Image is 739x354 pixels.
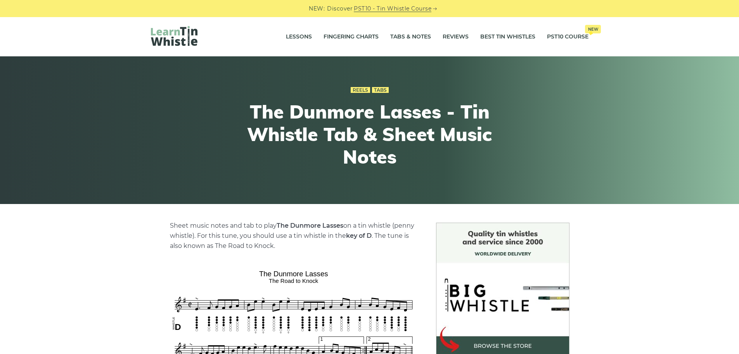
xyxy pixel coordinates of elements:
[324,27,379,47] a: Fingering Charts
[227,101,512,168] h1: The Dunmore Lasses - Tin Whistle Tab & Sheet Music Notes
[151,26,197,46] img: LearnTinWhistle.com
[351,87,370,93] a: Reels
[443,27,469,47] a: Reviews
[390,27,431,47] a: Tabs & Notes
[170,221,417,251] p: Sheet music notes and tab to play on a tin whistle (penny whistle). For this tune, you should use...
[547,27,588,47] a: PST10 CourseNew
[585,25,601,33] span: New
[277,222,343,229] strong: The Dunmore Lasses
[480,27,535,47] a: Best Tin Whistles
[286,27,312,47] a: Lessons
[372,87,389,93] a: Tabs
[346,232,372,239] strong: key of D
